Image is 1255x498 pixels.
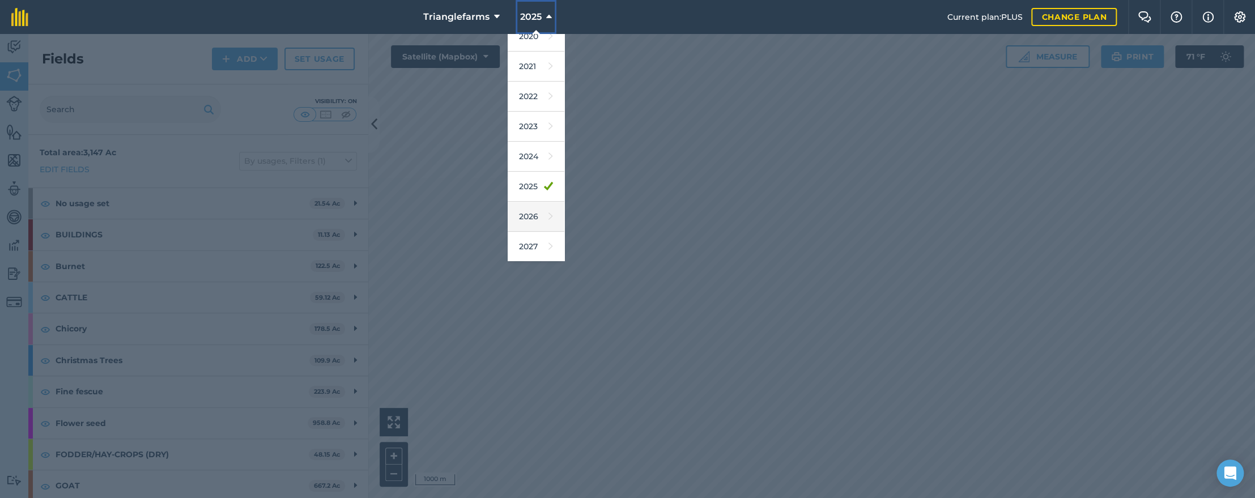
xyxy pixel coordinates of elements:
div: Open Intercom Messenger [1216,459,1244,487]
a: 2024 [508,142,564,172]
a: 2025 [508,172,564,202]
img: A question mark icon [1169,11,1183,23]
span: 2025 [520,10,542,24]
a: 2022 [508,82,564,112]
a: 2026 [508,202,564,232]
span: Trianglefarms [423,10,490,24]
a: Change plan [1031,8,1117,26]
a: 2021 [508,52,564,82]
img: svg+xml;base64,PHN2ZyB4bWxucz0iaHR0cDovL3d3dy53My5vcmcvMjAwMC9zdmciIHdpZHRoPSIxNyIgaGVpZ2h0PSIxNy... [1202,10,1214,24]
img: fieldmargin Logo [11,8,28,26]
img: Two speech bubbles overlapping with the left bubble in the forefront [1138,11,1151,23]
span: Current plan : PLUS [947,11,1022,23]
a: 2020 [508,22,564,52]
a: 2023 [508,112,564,142]
a: 2027 [508,232,564,262]
img: A cog icon [1233,11,1247,23]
